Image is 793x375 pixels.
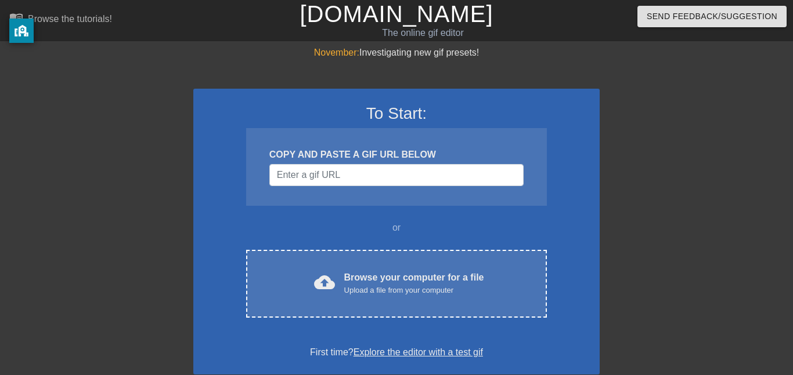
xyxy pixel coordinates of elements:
[193,46,600,60] div: Investigating new gif presets!
[647,9,777,24] span: Send Feedback/Suggestion
[269,164,524,186] input: Username
[9,19,34,43] button: privacy banner
[208,345,585,359] div: First time?
[270,26,575,40] div: The online gif editor
[269,148,524,162] div: COPY AND PASTE A GIF URL BELOW
[314,48,359,57] span: November:
[354,347,483,357] a: Explore the editor with a test gif
[344,271,484,296] div: Browse your computer for a file
[637,6,787,27] button: Send Feedback/Suggestion
[9,11,23,25] span: menu_book
[28,14,112,24] div: Browse the tutorials!
[208,104,585,123] h3: To Start:
[344,285,484,296] div: Upload a file from your computer
[224,221,569,235] div: or
[314,272,335,293] span: cloud_upload
[9,11,112,29] a: Browse the tutorials!
[300,1,493,27] a: [DOMAIN_NAME]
